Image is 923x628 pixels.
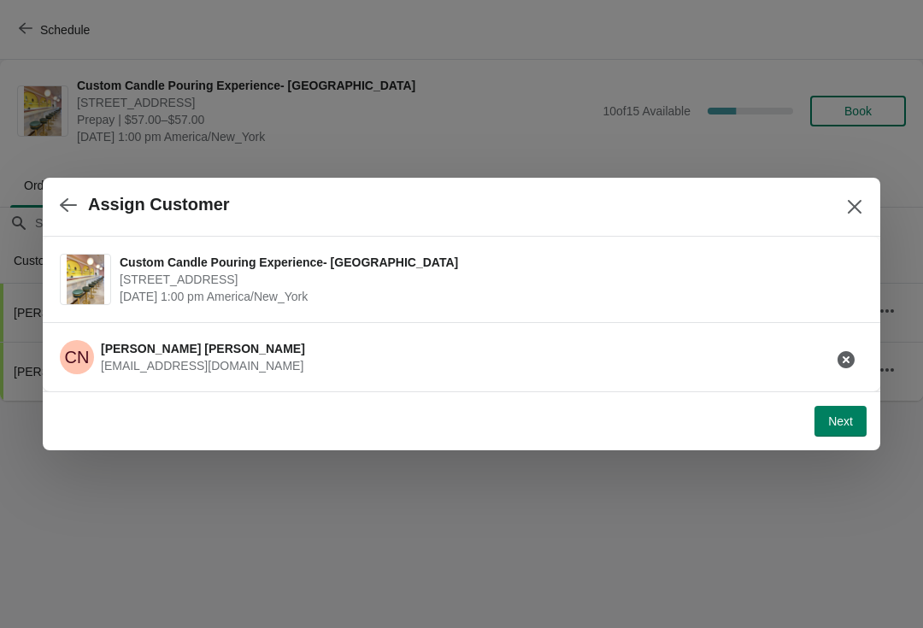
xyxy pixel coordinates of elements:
button: Close [839,191,870,222]
span: [PERSON_NAME] [PERSON_NAME] [101,342,305,355]
span: Next [828,414,853,428]
img: Custom Candle Pouring Experience- Delray Beach | 415 East Atlantic Avenue, Delray Beach, FL, USA ... [67,255,104,304]
h2: Assign Customer [88,195,230,214]
text: CN [65,348,90,367]
button: Next [814,406,867,437]
span: Custom Candle Pouring Experience- [GEOGRAPHIC_DATA] [120,254,855,271]
span: Cheryl [60,340,94,374]
span: [DATE] 1:00 pm America/New_York [120,288,855,305]
span: [EMAIL_ADDRESS][DOMAIN_NAME] [101,359,303,373]
span: [STREET_ADDRESS] [120,271,855,288]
